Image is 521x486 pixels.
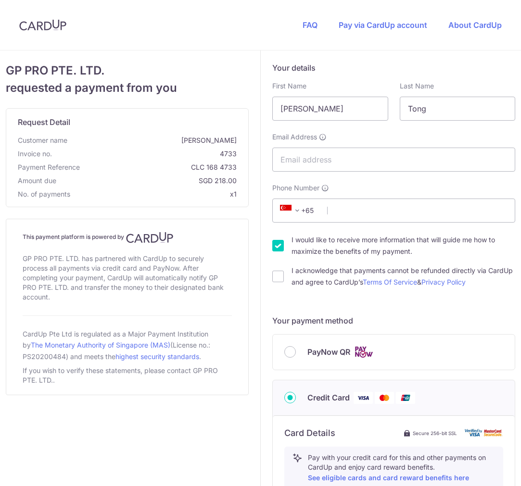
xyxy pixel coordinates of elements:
[272,97,388,121] input: First name
[18,176,56,186] span: Amount due
[308,453,495,484] p: Pay with your credit card for this and other payments on CardUp and enjoy card reward benefits.
[400,97,516,121] input: Last name
[292,234,515,257] label: I would like to receive more information that will guide me how to maximize the benefits of my pa...
[23,364,232,387] div: If you wish to verify these statements, please contact GP PRO PTE. LTD..
[375,392,394,404] img: Mastercard
[23,252,232,304] div: GP PRO PTE. LTD. has partnered with CardUp to securely process all payments via credit card and P...
[284,346,503,358] div: PayNow QR Cards logo
[19,19,66,31] img: CardUp
[354,392,373,404] img: Visa
[272,183,319,193] span: Phone Number
[84,162,237,172] span: CLC 168 4733
[284,427,335,439] h6: Card Details
[421,278,466,286] a: Privacy Policy
[292,265,515,288] label: I acknowledge that payments cannot be refunded directly via CardUp and agree to CardUp’s &
[307,346,350,358] span: PayNow QR
[354,346,373,358] img: Cards logo
[396,392,415,404] img: Union Pay
[413,429,457,437] span: Secure 256-bit SSL
[56,149,237,159] span: 4733
[18,189,70,199] span: No. of payments
[18,136,67,145] span: Customer name
[280,205,303,216] span: +65
[303,20,318,30] a: FAQ
[284,392,503,404] div: Credit Card Visa Mastercard Union Pay
[277,205,320,216] span: +65
[60,176,237,186] span: SGD 218.00
[18,163,80,171] span: translation missing: en.payment_reference
[448,20,502,30] a: About CardUp
[115,352,199,361] a: highest security standards
[272,81,306,91] label: First Name
[308,474,469,482] a: See eligible cards and card reward benefits here
[23,232,232,243] h4: This payment platform is powered by
[18,149,52,159] span: Invoice no.
[23,327,232,364] div: CardUp Pte Ltd is regulated as a Major Payment Institution by (License no.: PS20200484) and meets...
[230,190,237,198] span: x1
[272,315,515,326] h5: Your payment method
[339,20,427,30] a: Pay via CardUp account
[6,79,249,97] span: requested a payment from you
[71,136,237,145] span: [PERSON_NAME]
[126,232,173,243] img: CardUp
[465,429,503,437] img: card secure
[272,148,515,172] input: Email address
[400,81,434,91] label: Last Name
[307,392,350,403] span: Credit Card
[6,62,249,79] span: GP PRO PTE. LTD.
[272,132,317,142] span: Email Address
[363,278,417,286] a: Terms Of Service
[18,117,70,127] span: translation missing: en.request_detail
[272,62,515,74] h5: Your details
[31,341,170,349] a: The Monetary Authority of Singapore (MAS)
